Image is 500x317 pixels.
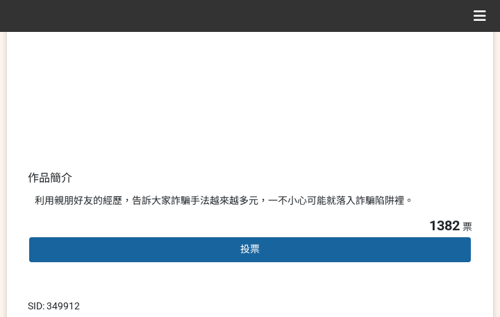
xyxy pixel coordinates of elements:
iframe: IFrame Embed [351,299,420,313]
div: 利用親朋好友的經歷，告訴大家詐騙手法越來越多元，一不小心可能就落入詐騙陷阱裡。 [35,194,465,208]
span: 作品簡介 [28,171,72,185]
span: 投票 [240,243,260,255]
span: SID: 349912 [28,300,80,311]
span: 1382 [429,217,460,234]
span: 票 [462,221,472,232]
